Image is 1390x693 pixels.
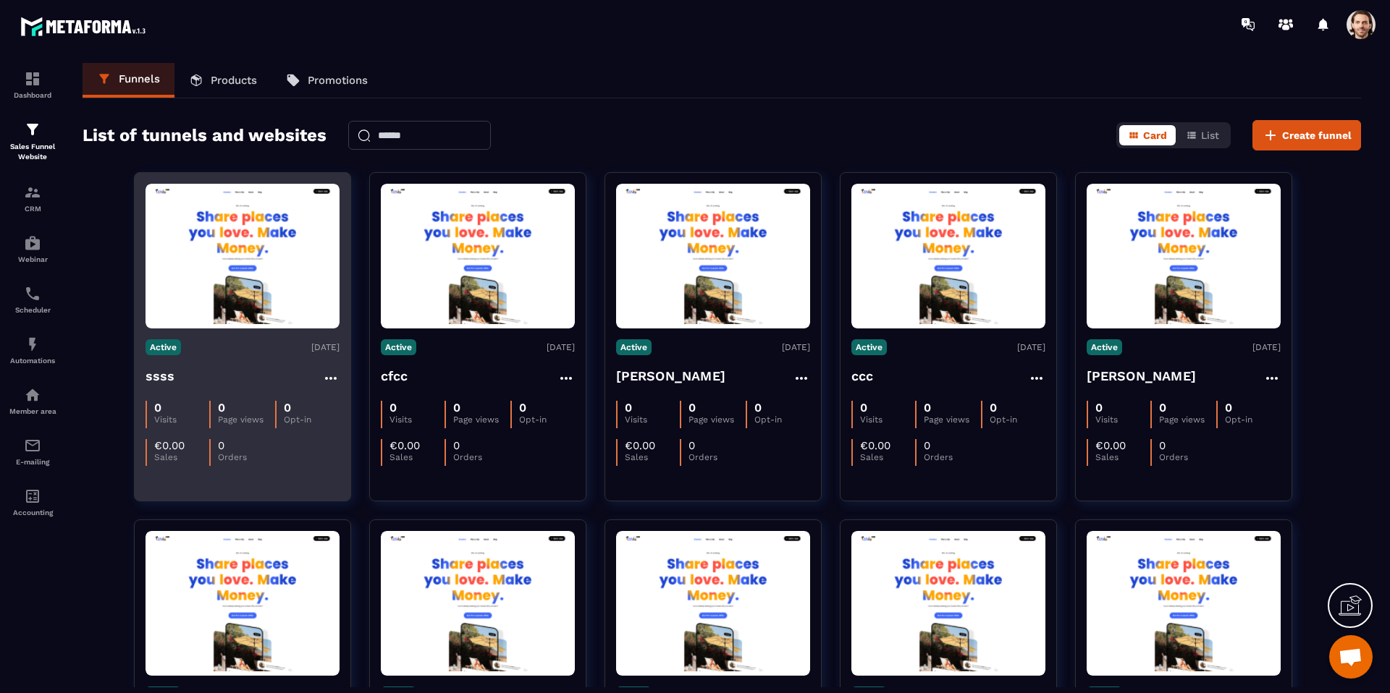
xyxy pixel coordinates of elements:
[1087,188,1281,325] img: image
[4,224,62,274] a: automationsautomationsWebinar
[24,437,41,454] img: email
[1252,342,1281,352] p: [DATE]
[860,401,867,414] p: 0
[1087,366,1197,386] h4: [PERSON_NAME]
[547,342,575,352] p: [DATE]
[616,188,810,325] img: image
[154,401,161,414] p: 0
[754,401,762,414] p: 0
[211,74,257,87] p: Products
[119,72,160,85] p: Funnels
[218,439,224,452] p: 0
[1087,339,1122,355] p: Active
[924,401,931,414] p: 0
[381,535,575,672] img: image
[616,339,652,355] p: Active
[83,63,174,98] a: Funnels
[24,336,41,353] img: automations
[4,325,62,375] a: automationsautomationsAutomations
[453,414,510,425] p: Page views
[154,452,209,462] p: Sales
[1329,635,1373,679] div: Ouvrir le chat
[4,255,62,263] p: Webinar
[4,426,62,477] a: emailemailE-mailing
[284,401,291,414] p: 0
[4,306,62,314] p: Scheduler
[218,414,275,425] p: Page views
[381,188,575,325] img: image
[860,439,890,452] p: €0.00
[688,452,744,462] p: Orders
[1225,401,1232,414] p: 0
[616,535,810,672] img: image
[218,452,273,462] p: Orders
[4,91,62,99] p: Dashboard
[1252,120,1361,150] button: Create funnel
[1119,125,1176,145] button: Card
[389,452,445,462] p: Sales
[782,342,810,352] p: [DATE]
[389,401,397,414] p: 0
[1017,342,1045,352] p: [DATE]
[218,401,225,414] p: 0
[4,357,62,365] p: Automations
[754,414,809,425] p: Opt-in
[24,386,41,404] img: automations
[284,414,339,425] p: Opt-in
[1282,128,1352,143] span: Create funnel
[381,366,408,386] h4: cfcc
[271,63,382,98] a: Promotions
[4,205,62,213] p: CRM
[1095,452,1150,462] p: Sales
[154,414,209,425] p: Visits
[625,452,680,462] p: Sales
[4,59,62,110] a: formationformationDashboard
[990,414,1045,425] p: Opt-in
[1159,401,1166,414] p: 0
[519,401,526,414] p: 0
[4,509,62,516] p: Accounting
[519,414,574,425] p: Opt-in
[453,439,460,452] p: 0
[851,366,874,386] h4: ccc
[1159,414,1216,425] p: Page views
[146,339,181,355] p: Active
[24,121,41,138] img: formation
[1095,414,1150,425] p: Visits
[174,63,271,98] a: Products
[1201,129,1219,141] span: List
[616,366,726,386] h4: [PERSON_NAME]
[308,74,368,87] p: Promotions
[625,439,655,452] p: €0.00
[389,414,445,425] p: Visits
[24,70,41,88] img: formation
[24,488,41,505] img: accountant
[860,452,915,462] p: Sales
[851,188,1045,325] img: image
[688,401,696,414] p: 0
[688,439,695,452] p: 0
[1087,535,1281,672] img: image
[1095,401,1103,414] p: 0
[146,535,340,672] img: image
[4,407,62,415] p: Member area
[389,439,420,452] p: €0.00
[924,439,930,452] p: 0
[24,285,41,302] img: scheduler
[851,535,1045,672] img: image
[4,375,62,426] a: automationsautomationsMember area
[146,366,175,386] h4: ssss
[625,401,632,414] p: 0
[381,339,416,355] p: Active
[625,414,680,425] p: Visits
[4,173,62,224] a: formationformationCRM
[24,234,41,252] img: automations
[1225,414,1280,425] p: Opt-in
[688,414,746,425] p: Page views
[453,401,460,414] p: 0
[1159,439,1166,452] p: 0
[4,458,62,466] p: E-mailing
[924,452,979,462] p: Orders
[146,188,340,325] img: image
[860,414,915,425] p: Visits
